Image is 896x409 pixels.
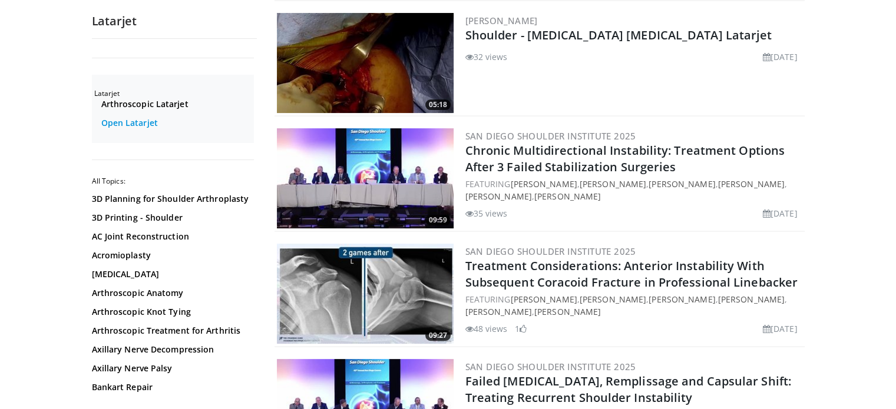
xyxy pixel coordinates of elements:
[92,177,254,186] h2: All Topics:
[510,178,577,189] a: [PERSON_NAME]
[763,322,798,335] li: [DATE]
[92,14,257,29] h2: Latarjet
[92,250,251,261] a: Acromioplasty
[465,51,508,63] li: 32 views
[718,178,785,189] a: [PERSON_NAME]
[718,294,785,305] a: [PERSON_NAME]
[763,51,798,63] li: [DATE]
[92,344,251,355] a: Axillary Nerve Decompression
[763,207,798,220] li: [DATE]
[92,381,251,393] a: Bankart Repair
[425,99,451,110] span: 05:18
[92,193,251,205] a: 3D Planning for Shoulder Arthroplasty
[465,191,532,202] a: [PERSON_NAME]
[425,215,451,225] span: 09:59
[92,268,251,280] a: [MEDICAL_DATA]
[580,294,646,305] a: [PERSON_NAME]
[277,13,454,113] img: 3a3a49bc-c38c-473a-a360-72289e323f1a.300x170_q85_crop-smart_upscale.jpg
[465,322,508,335] li: 48 views
[277,13,454,113] a: 05:18
[465,245,636,257] a: San Diego Shoulder Institute 2025
[465,15,538,26] a: [PERSON_NAME]
[465,142,785,175] a: Chronic Multidirectional Instability: Treatment Options After 3 Failed Stabilization Surgeries
[649,178,715,189] a: [PERSON_NAME]
[277,244,454,344] a: 09:27
[425,330,451,341] span: 09:27
[510,294,577,305] a: [PERSON_NAME]
[649,294,715,305] a: [PERSON_NAME]
[534,191,601,202] a: [PERSON_NAME]
[465,306,532,317] a: [PERSON_NAME]
[465,27,772,43] a: Shoulder - [MEDICAL_DATA] [MEDICAL_DATA] Latarjet
[92,306,251,318] a: Arthroscopic Knot Tying
[101,98,251,110] a: Arthroscopic Latarjet
[277,128,454,228] a: 09:59
[465,178,802,202] div: FEATURING , , , , ,
[465,258,798,290] a: Treatment Considerations: Anterior Instability With Subsequent Coracoid Fracture in Professional ...
[94,89,254,98] h2: Latarjet
[277,244,454,344] img: 8a11db9f-db0b-4356-b842-28973d3f6510.300x170_q85_crop-smart_upscale.jpg
[101,117,251,129] a: Open Latarjet
[515,322,527,335] li: 1
[92,325,251,337] a: Arthroscopic Treatment for Arthritis
[92,212,251,224] a: 3D Printing - Shoulder
[465,207,508,220] li: 35 views
[465,373,791,405] a: Failed [MEDICAL_DATA], Remplissage and Capsular Shift: Treating Recurrent Shoulder Instability
[465,361,636,373] a: San Diego Shoulder Institute 2025
[92,287,251,299] a: Arthroscopic Anatomy
[465,130,636,142] a: San Diego Shoulder Institute 2025
[92,231,251,242] a: AC Joint Reconstruction
[534,306,601,317] a: [PERSON_NAME]
[277,128,454,228] img: 17f23c04-4813-491b-bcf5-1c3a0e23c03a.300x170_q85_crop-smart_upscale.jpg
[92,363,251,374] a: Axillary Nerve Palsy
[580,178,646,189] a: [PERSON_NAME]
[465,293,802,318] div: FEATURING , , , , ,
